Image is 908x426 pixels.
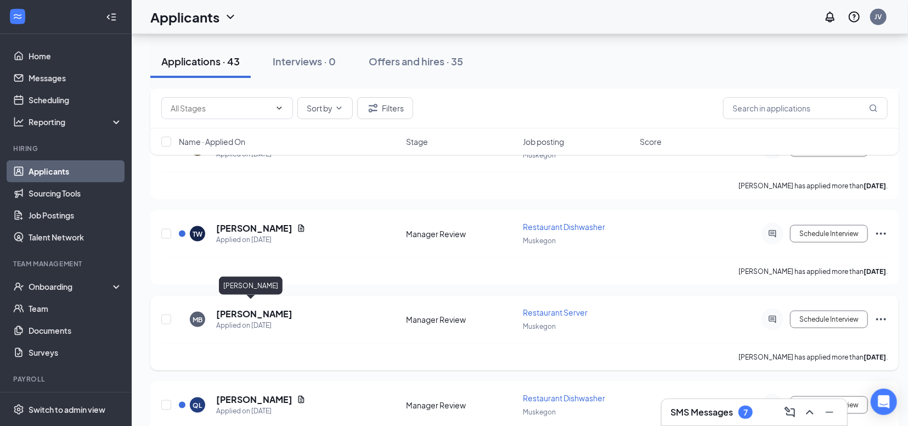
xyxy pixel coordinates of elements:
a: Talent Network [29,226,122,248]
span: Muskegon [523,322,556,330]
span: Muskegon [523,237,556,245]
div: Manager Review [406,314,516,325]
svg: Ellipses [875,227,888,240]
span: Restaurant Server [523,307,588,317]
svg: Collapse [106,12,117,23]
div: Manager Review [406,228,516,239]
svg: ChevronDown [224,10,237,24]
svg: ActiveChat [766,229,779,238]
a: Home [29,45,122,67]
div: Manager Review [406,400,516,411]
svg: Settings [13,404,24,415]
h1: Applicants [150,8,219,26]
button: Schedule Interview [790,311,868,328]
div: Team Management [13,259,120,268]
svg: ComposeMessage [783,406,797,419]
input: Search in applications [723,97,888,119]
a: Team [29,298,122,319]
a: Surveys [29,341,122,363]
svg: ChevronUp [803,406,816,419]
button: Minimize [821,403,838,421]
span: Muskegon [523,408,556,416]
span: Score [640,136,662,147]
a: Messages [29,67,122,89]
div: Applications · 43 [161,54,240,68]
svg: MagnifyingGlass [869,104,878,113]
svg: Ellipses [875,313,888,326]
input: All Stages [171,102,270,114]
h5: [PERSON_NAME] [216,394,292,406]
button: ComposeMessage [781,403,799,421]
p: [PERSON_NAME] has applied more than . [738,352,888,362]
svg: ActiveChat [766,315,779,324]
div: 7 [743,408,748,417]
h5: [PERSON_NAME] [216,222,292,234]
div: Hiring [13,144,120,153]
span: Restaurant Dishwasher [523,222,605,232]
button: Filter Filters [357,97,413,119]
svg: Analysis [13,116,24,127]
div: Reporting [29,116,123,127]
h3: SMS Messages [670,406,733,418]
p: [PERSON_NAME] has applied more than . [738,267,888,276]
svg: ChevronDown [275,104,284,113]
a: Sourcing Tools [29,182,122,204]
div: Onboarding [29,281,113,292]
a: PayrollCrown [29,391,122,413]
div: Applied on [DATE] [216,320,292,331]
div: Payroll [13,374,120,384]
button: Schedule Interview [790,396,868,414]
a: Applicants [29,160,122,182]
a: Job Postings [29,204,122,226]
div: Applied on [DATE] [216,234,306,245]
div: JV [875,12,882,21]
h5: [PERSON_NAME] [216,308,292,320]
span: Stage [406,136,428,147]
b: [DATE] [864,182,886,190]
div: Switch to admin view [29,404,105,415]
button: Schedule Interview [790,225,868,243]
span: Job posting [523,136,564,147]
svg: ChevronDown [335,104,343,113]
b: [DATE] [864,353,886,361]
span: Restaurant Dishwasher [523,393,605,403]
button: ChevronUp [801,403,819,421]
span: Name · Applied On [179,136,245,147]
svg: Notifications [824,10,837,24]
b: [DATE] [864,267,886,276]
svg: Document [297,395,306,404]
svg: QuestionInfo [848,10,861,24]
div: Applied on [DATE] [216,406,306,417]
div: QL [193,401,202,410]
svg: Minimize [823,406,836,419]
button: Sort byChevronDown [297,97,353,119]
div: Offers and hires · 35 [369,54,463,68]
div: Interviews · 0 [273,54,336,68]
svg: Document [297,224,306,233]
svg: Filter [366,102,380,115]
svg: WorkstreamLogo [12,11,23,22]
div: Open Intercom Messenger [871,389,897,415]
div: [PERSON_NAME] [219,277,283,295]
svg: UserCheck [13,281,24,292]
div: MB [193,315,202,324]
a: Documents [29,319,122,341]
a: Scheduling [29,89,122,111]
p: [PERSON_NAME] has applied more than . [738,181,888,190]
span: Sort by [307,104,332,112]
div: TW [193,229,202,239]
